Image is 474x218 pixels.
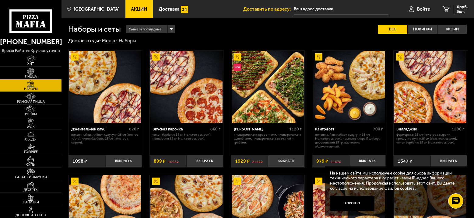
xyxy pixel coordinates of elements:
[235,159,250,164] span: 1929 ₽
[437,25,467,34] label: Акции
[315,53,322,61] img: Акционный
[234,127,288,132] div: [PERSON_NAME]
[417,7,430,12] span: Войти
[252,159,263,164] s: 2147 ₽
[349,155,386,167] button: Выбрать
[452,126,464,132] span: 1290 г
[294,4,388,15] input: Ваш адрес доставки
[373,126,383,132] span: 700 г
[243,7,294,12] span: Доставить по адресу:
[408,25,437,34] label: Новинки
[152,53,160,61] img: Акционный
[153,127,209,132] div: Вкусная парочка
[312,51,386,123] a: АкционныйКантри сет
[187,155,223,167] button: Выбрать
[150,51,223,123] img: Вкусная парочка
[74,7,120,12] span: [GEOGRAPHIC_DATA]
[68,51,142,123] a: АкционныйДжентельмен клуб
[210,126,220,132] span: 860 г
[72,159,87,164] span: 1098 ₽
[234,133,302,145] p: Пицца Римская с креветками, Пицца Римская с цыплёнком, Пицца Римская с ветчиной и грибами.
[71,178,78,185] img: Акционный
[315,178,322,185] img: Акционный
[394,51,467,123] img: Вилладжио
[233,178,241,185] img: Акционный
[68,25,121,33] h1: Наборы и сеты
[150,51,223,123] a: АкционныйВкусная парочка
[289,126,302,132] span: 1120 г
[330,196,374,211] button: Хорошо
[268,155,304,167] button: Выбрать
[396,127,450,132] div: Вилладжио
[71,133,139,145] p: Пикантный цыплёнок сулугуни 25 см (тонкое тесто), Чикен Барбекю 25 см (толстое с сыром).
[430,155,467,167] button: Выбрать
[331,159,341,164] s: 1167 ₽
[181,6,188,13] img: 15daf4d41897b9f0e9f617042186c801.svg
[457,5,468,9] span: 0 руб.
[102,38,118,43] a: Меню-
[168,159,179,164] s: 1098 ₽
[233,53,241,61] img: Акционный
[233,64,241,71] img: Новинка
[396,133,464,145] p: Фермерская 25 см (толстое с сыром), Прошутто Фунги 25 см (толстое с сыром), Чикен Барбекю 25 см (...
[152,178,160,185] img: Акционный
[396,53,403,61] img: Акционный
[232,51,304,123] img: Мама Миа
[69,51,142,123] img: Джентельмен клуб
[398,159,412,164] span: 1647 ₽
[129,25,161,34] span: Сначала популярные
[316,159,328,164] span: 979 ₽
[153,133,220,141] p: Чикен Барбекю 25 см (толстое с сыром), Пепперони 25 см (толстое с сыром).
[315,133,383,149] p: Пикантный цыплёнок сулугуни 25 см (толстое с сыром), крылья в кляре 5 шт соус деревенский 25 гр, ...
[313,51,385,123] img: Кантри сет
[231,51,304,123] a: АкционныйНовинкаМама Миа
[159,7,180,12] span: Доставка
[131,7,147,12] span: Акции
[71,53,78,61] img: Акционный
[119,37,136,44] div: Наборы
[457,10,468,13] span: 0 шт.
[315,127,371,132] div: Кантри сет
[105,155,142,167] button: Выбрать
[154,159,166,164] span: 899 ₽
[71,127,128,132] div: Джентельмен клуб
[129,126,139,132] span: 820 г
[394,51,467,123] a: АкционныйВилладжио
[378,25,407,34] label: Все
[330,171,459,191] p: На нашем сайте мы используем cookie для сбора информации технического характера и обрабатываем IP...
[68,38,101,43] a: Доставка еды-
